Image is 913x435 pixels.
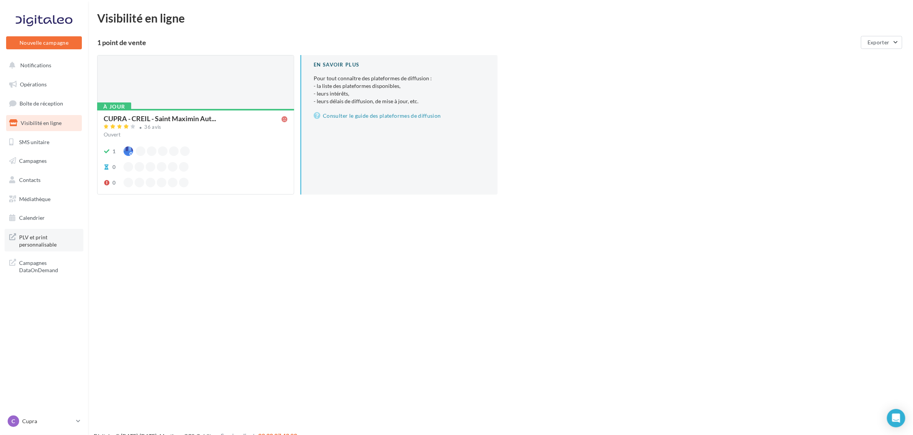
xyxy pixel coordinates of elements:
[104,123,288,132] a: 36 avis
[887,409,905,427] div: Open Intercom Messenger
[5,153,83,169] a: Campagnes
[861,36,902,49] button: Exporter
[97,12,904,24] div: Visibilité en ligne
[314,97,485,105] li: - leurs délais de diffusion, de mise à jour, etc.
[19,138,49,145] span: SMS unitaire
[6,414,82,429] a: C Cupra
[104,115,216,122] span: CUPRA - CREIL - Saint Maximin Aut...
[145,125,161,130] div: 36 avis
[104,131,120,138] span: Ouvert
[314,111,485,120] a: Consulter le guide des plateformes de diffusion
[19,177,41,183] span: Contacts
[19,157,47,164] span: Campagnes
[314,82,485,90] li: - la liste des plateformes disponibles,
[112,179,116,187] div: 0
[5,95,83,112] a: Boîte de réception
[5,172,83,188] a: Contacts
[22,417,73,425] p: Cupra
[5,134,83,150] a: SMS unitaire
[112,148,116,155] div: 1
[314,61,485,68] div: En savoir plus
[97,102,131,111] div: À jour
[5,76,83,93] a: Opérations
[314,90,485,97] li: - leurs intérêts,
[5,229,83,252] a: PLV et print personnalisable
[5,57,80,73] button: Notifications
[5,255,83,277] a: Campagnes DataOnDemand
[5,115,83,131] a: Visibilité en ligne
[867,39,890,45] span: Exporter
[12,417,15,425] span: C
[112,163,116,171] div: 0
[20,81,47,88] span: Opérations
[5,210,83,226] a: Calendrier
[20,62,51,68] span: Notifications
[5,191,83,207] a: Médiathèque
[19,258,79,274] span: Campagnes DataOnDemand
[97,39,858,46] div: 1 point de vente
[19,232,79,248] span: PLV et print personnalisable
[6,36,82,49] button: Nouvelle campagne
[21,120,62,126] span: Visibilité en ligne
[19,196,50,202] span: Médiathèque
[20,100,63,107] span: Boîte de réception
[314,75,485,105] p: Pour tout connaître des plateformes de diffusion :
[19,214,45,221] span: Calendrier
